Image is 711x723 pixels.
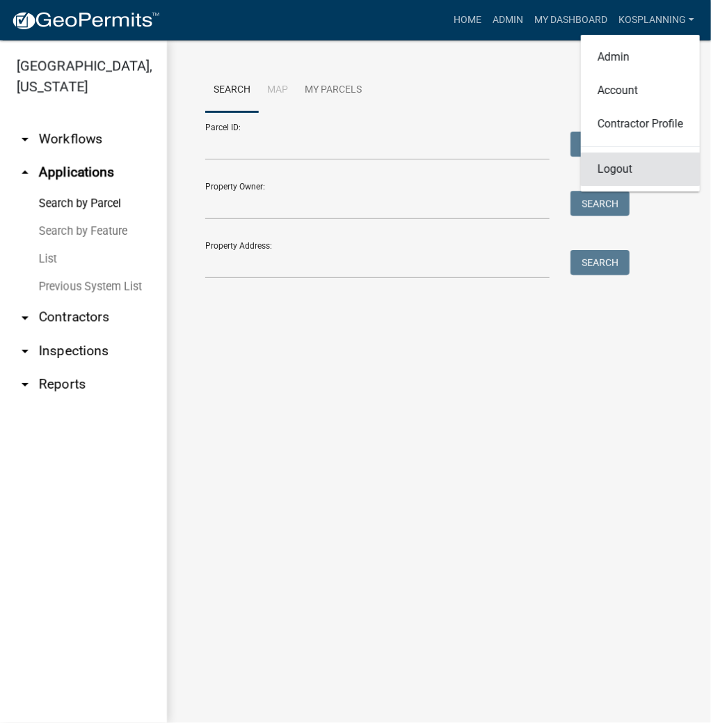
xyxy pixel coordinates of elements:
i: arrow_drop_down [17,131,33,148]
a: My Parcels [296,68,370,113]
i: arrow_drop_down [17,343,33,359]
div: kosplanning [581,35,700,192]
a: My Dashboard [529,7,613,33]
a: Logout [581,153,700,186]
a: kosplanning [613,7,700,33]
a: Search [205,68,259,113]
a: Admin [581,40,700,74]
button: Search [570,132,630,157]
i: arrow_drop_down [17,376,33,393]
button: Search [570,250,630,275]
a: Admin [487,7,529,33]
a: Account [581,74,700,107]
i: arrow_drop_up [17,164,33,181]
a: Contractor Profile [581,107,700,141]
i: arrow_drop_down [17,309,33,326]
a: Home [448,7,487,33]
button: Search [570,191,630,216]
